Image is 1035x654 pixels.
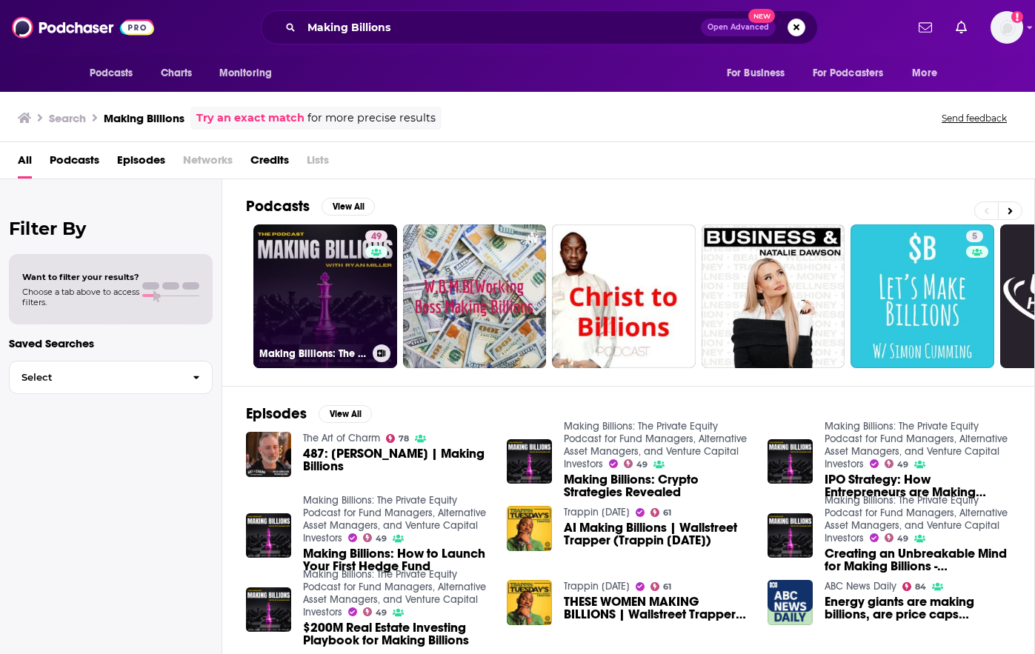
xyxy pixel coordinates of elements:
span: AI Making Billions | Wallstreet Trapper (Trappin [DATE]) [564,521,750,547]
a: Trappin Tuesday's [564,506,630,518]
a: Energy giants are making billions, are price caps enough? [825,595,1011,621]
span: For Business [727,63,785,84]
a: Making Billions: The Private Equity Podcast for Fund Managers, Alternative Asset Managers, and Ve... [825,420,1008,470]
a: 84 [902,582,927,591]
span: Monitoring [219,63,272,84]
img: Podchaser - Follow, Share and Rate Podcasts [12,13,154,41]
img: Making Billions: How to Launch Your First Hedge Fund [246,513,291,558]
img: AI Making Billions | Wallstreet Trapper (Trappin Tuesday's) [507,506,552,551]
a: 61 [650,508,672,517]
span: 49 [897,535,908,542]
button: open menu [716,59,804,87]
a: 5 [851,224,994,368]
input: Search podcasts, credits, & more... [302,16,701,39]
span: for more precise results [307,110,436,127]
img: Making Billions: Crypto Strategies Revealed [507,439,552,484]
span: THESE WOMEN MAKING BILLIONS | Wallstreet Trapper (Trappin [DATE]) [564,595,750,621]
a: $200M Real Estate Investing Playbook for Making Billions [303,621,489,647]
a: Making Billions: The Private Equity Podcast for Fund Managers, Alternative Asset Managers, and Ve... [303,494,486,544]
img: 487: Brian Koppelman | Making Billions [246,432,291,477]
span: Choose a tab above to access filters. [22,287,139,307]
h2: Podcasts [246,197,310,216]
a: Episodes [117,148,165,178]
a: ABC News Daily [825,580,896,593]
button: Select [9,361,213,394]
button: View All [319,405,372,423]
a: Charts [151,59,202,87]
a: Try an exact match [196,110,304,127]
a: Creating an Unbreakable Mind for Making Billions - Tui Martin [768,513,813,558]
a: 49 [363,607,387,616]
h2: Filter By [9,218,213,239]
h3: Search [49,111,86,125]
span: 61 [663,584,671,590]
span: 49 [371,230,382,244]
span: More [912,63,937,84]
a: 49 [885,533,909,542]
span: 487: [PERSON_NAME] | Making Billions [303,447,489,473]
a: Making Billions: Crypto Strategies Revealed [564,473,750,498]
button: open menu [209,59,291,87]
span: New [748,9,775,23]
a: EpisodesView All [246,404,372,423]
a: Making Billions: The Private Equity Podcast for Fund Managers, Alternative Asset Managers, and Ve... [825,494,1008,544]
span: 49 [897,461,908,468]
a: 78 [386,434,410,443]
span: Charts [161,63,193,84]
span: Lists [307,148,329,178]
a: Making Billions: How to Launch Your First Hedge Fund [303,547,489,573]
a: Creating an Unbreakable Mind for Making Billions - Tui Martin [825,547,1011,573]
span: Logged in as patiencebaldacci [991,11,1023,44]
h3: Making Billions [104,111,184,125]
a: Making Billions: The Private Equity Podcast for Fund Managers, Alternative Asset Managers, and Ve... [564,420,747,470]
span: 78 [399,436,409,442]
a: Trappin Tuesday's [564,580,630,593]
p: Saved Searches [9,336,213,350]
div: Search podcasts, credits, & more... [261,10,818,44]
img: $200M Real Estate Investing Playbook for Making Billions [246,587,291,633]
a: Making Billions: The Private Equity Podcast for Fund Managers, Alternative Asset Managers, and Ve... [303,568,486,618]
a: The Art of Charm [303,432,380,444]
span: 49 [636,461,648,468]
span: Creating an Unbreakable Mind for Making Billions - [PERSON_NAME] [825,547,1011,573]
img: User Profile [991,11,1023,44]
button: open menu [79,59,153,87]
button: open menu [902,59,956,87]
span: 49 [376,535,387,542]
h3: Making Billions: The Private Equity Podcast for Fund Managers, Alternative Asset Managers, and Ve... [259,347,367,360]
span: Select [10,373,181,382]
span: 61 [663,510,671,516]
a: AI Making Billions | Wallstreet Trapper (Trappin Tuesday's) [564,521,750,547]
img: THESE WOMEN MAKING BILLIONS | Wallstreet Trapper (Trappin Tuesday's) [507,580,552,625]
a: 49 [885,459,909,468]
a: IPO Strategy: How Entrepreneurs are Making Billions [825,473,1011,498]
img: IPO Strategy: How Entrepreneurs are Making Billions [768,439,813,484]
a: 5 [966,230,983,242]
a: 49Making Billions: The Private Equity Podcast for Fund Managers, Alternative Asset Managers, and ... [253,224,397,368]
a: 49 [363,533,387,542]
a: Credits [250,148,289,178]
span: Podcasts [90,63,133,84]
span: All [18,148,32,178]
button: View All [322,198,375,216]
a: 487: Brian Koppelman | Making Billions [303,447,489,473]
svg: Add a profile image [1011,11,1023,23]
a: Podcasts [50,148,99,178]
a: 49 [624,459,648,468]
img: Energy giants are making billions, are price caps enough? [768,580,813,625]
a: Show notifications dropdown [950,15,973,40]
span: 49 [376,610,387,616]
span: Open Advanced [708,24,769,31]
a: THESE WOMEN MAKING BILLIONS | Wallstreet Trapper (Trappin Tuesday's) [564,595,750,621]
span: Want to filter your results? [22,272,139,282]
